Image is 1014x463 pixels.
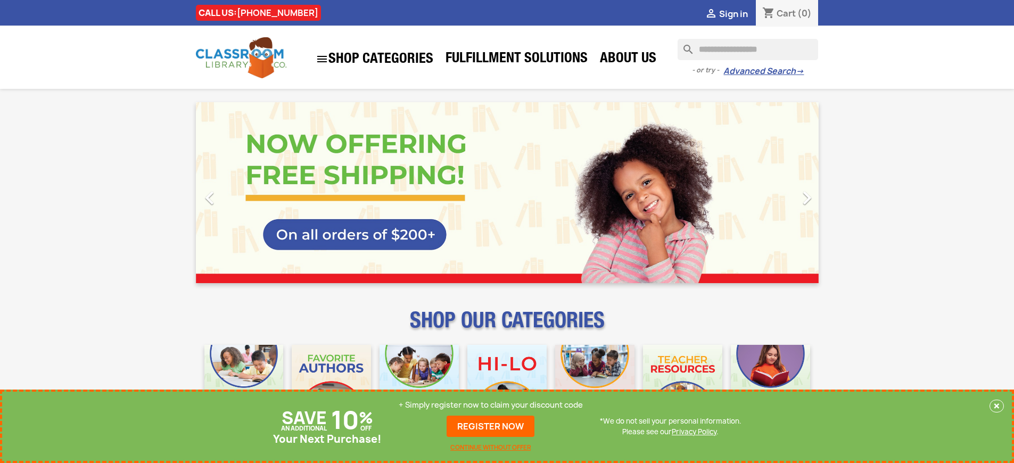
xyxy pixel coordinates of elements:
span: Cart [777,7,796,19]
img: CLC_Fiction_Nonfiction_Mobile.jpg [555,345,634,424]
img: CLC_Bulk_Mobile.jpg [204,345,284,424]
span: → [796,66,804,77]
a: Next [725,102,819,283]
a: About Us [595,49,662,70]
i: search [678,39,690,52]
img: CLC_Favorite_Authors_Mobile.jpg [292,345,371,424]
ul: Carousel container [196,102,819,283]
i:  [794,185,820,211]
span: (0) [797,7,812,19]
img: CLC_Teacher_Resources_Mobile.jpg [643,345,722,424]
input: Search [678,39,818,60]
i:  [705,8,718,21]
a: Previous [196,102,290,283]
i: shopping_cart [762,7,775,20]
a: SHOP CATEGORIES [310,47,439,71]
a:  Sign in [705,8,748,20]
p: SHOP OUR CATEGORIES [196,317,819,336]
span: - or try - [692,65,723,76]
div: CALL US: [196,5,321,21]
a: Fulfillment Solutions [440,49,593,70]
img: CLC_HiLo_Mobile.jpg [467,345,547,424]
img: Classroom Library Company [196,37,286,78]
a: Advanced Search→ [723,66,804,77]
img: CLC_Dyslexia_Mobile.jpg [731,345,810,424]
i:  [196,185,223,211]
span: Sign in [719,8,748,20]
img: CLC_Phonics_And_Decodables_Mobile.jpg [380,345,459,424]
a: [PHONE_NUMBER] [237,7,318,19]
i:  [316,53,328,65]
